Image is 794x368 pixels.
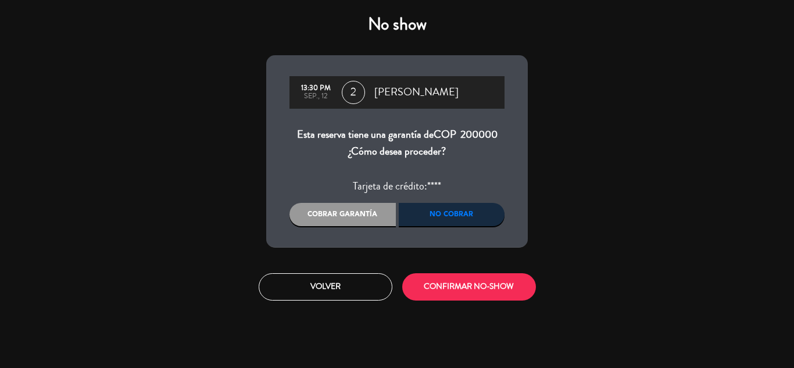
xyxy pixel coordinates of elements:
[434,127,456,142] span: COP
[289,178,505,195] div: Tarjeta de crédito:
[295,92,336,101] div: sep., 12
[402,273,536,301] button: CONFIRMAR NO-SHOW
[374,84,459,101] span: [PERSON_NAME]
[266,14,528,35] h4: No show
[460,127,498,142] span: 200000
[399,203,505,226] div: No cobrar
[289,126,505,160] div: Esta reserva tiene una garantía de ¿Cómo desea proceder?
[342,81,365,104] span: 2
[289,203,396,226] div: Cobrar garantía
[295,84,336,92] div: 13:30 PM
[259,273,392,301] button: Volver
